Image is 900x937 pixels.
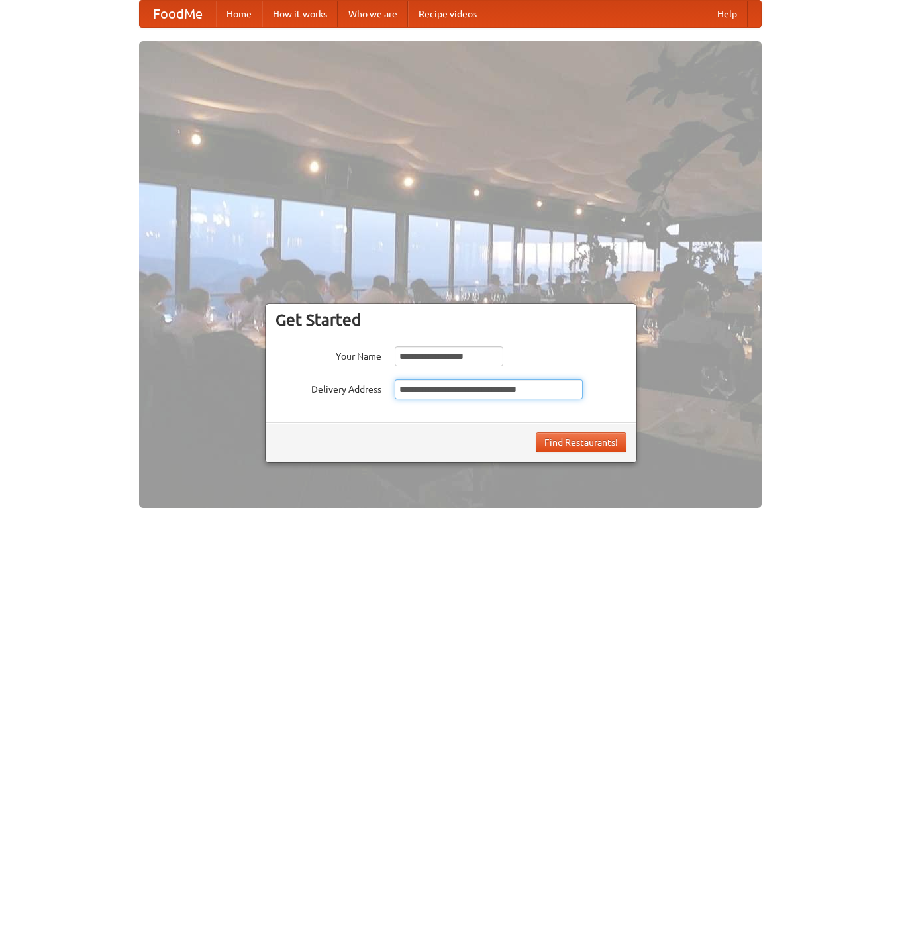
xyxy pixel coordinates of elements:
a: FoodMe [140,1,216,27]
a: Home [216,1,262,27]
h3: Get Started [275,310,626,330]
a: Help [707,1,748,27]
a: Who we are [338,1,408,27]
label: Your Name [275,346,381,363]
button: Find Restaurants! [536,432,626,452]
a: How it works [262,1,338,27]
a: Recipe videos [408,1,487,27]
label: Delivery Address [275,379,381,396]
